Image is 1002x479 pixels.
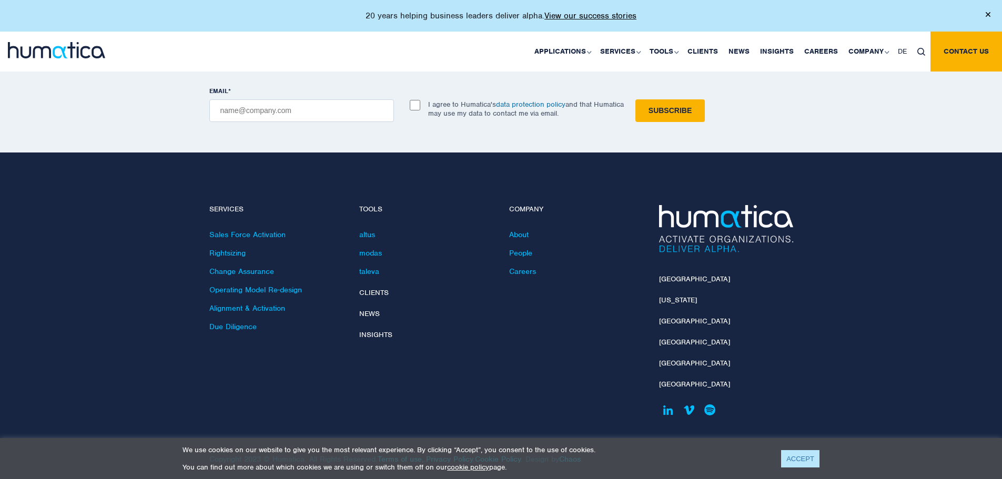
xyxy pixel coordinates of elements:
[496,100,565,109] a: data protection policy
[359,267,379,276] a: taleva
[659,274,730,283] a: [GEOGRAPHIC_DATA]
[635,99,705,122] input: Subscribe
[755,32,799,72] a: Insights
[509,205,643,214] h4: Company
[682,32,723,72] a: Clients
[659,317,730,325] a: [GEOGRAPHIC_DATA]
[893,32,912,72] a: DE
[659,338,730,346] a: [GEOGRAPHIC_DATA]
[183,463,768,472] p: You can find out more about which cookies we are using or switch them off on our page.
[359,205,493,214] h4: Tools
[209,230,286,239] a: Sales Force Activation
[359,248,382,258] a: modas
[529,32,595,72] a: Applications
[183,445,768,454] p: We use cookies on our website to give you the most relevant experience. By clicking “Accept”, you...
[595,32,644,72] a: Services
[659,205,793,252] img: Humatica
[209,303,285,313] a: Alignment & Activation
[209,267,274,276] a: Change Assurance
[509,248,532,258] a: People
[428,100,624,118] p: I agree to Humatica's and that Humatica may use my data to contact me via email.
[209,248,246,258] a: Rightsizing
[781,450,819,467] a: ACCEPT
[209,433,643,464] p: Copyright 2023 © Humatica. All Rights Reserved. . . . Design by .
[930,32,1002,72] a: Contact us
[644,32,682,72] a: Tools
[410,100,420,110] input: I agree to Humatica'sdata protection policyand that Humatica may use my data to contact me via em...
[359,330,392,339] a: Insights
[659,380,730,389] a: [GEOGRAPHIC_DATA]
[659,401,677,419] a: Humatica on Linkedin
[509,267,536,276] a: Careers
[680,401,699,419] a: Humatica on Vimeo
[359,288,389,297] a: Clients
[723,32,755,72] a: News
[359,309,380,318] a: News
[659,295,697,304] a: [US_STATE]
[8,42,105,58] img: logo
[366,11,636,21] p: 20 years helping business leaders deliver alpha.
[209,322,257,331] a: Due Diligence
[917,48,925,56] img: search_icon
[209,285,302,294] a: Operating Model Re-design
[209,99,394,122] input: name@company.com
[701,401,720,419] a: Humatica on Spotify
[799,32,843,72] a: Careers
[843,32,893,72] a: Company
[898,47,907,56] span: DE
[544,11,636,21] a: View our success stories
[359,230,375,239] a: altus
[209,87,228,95] span: EMAIL
[659,359,730,368] a: [GEOGRAPHIC_DATA]
[209,205,343,214] h4: Services
[447,463,489,472] a: cookie policy
[509,230,529,239] a: About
